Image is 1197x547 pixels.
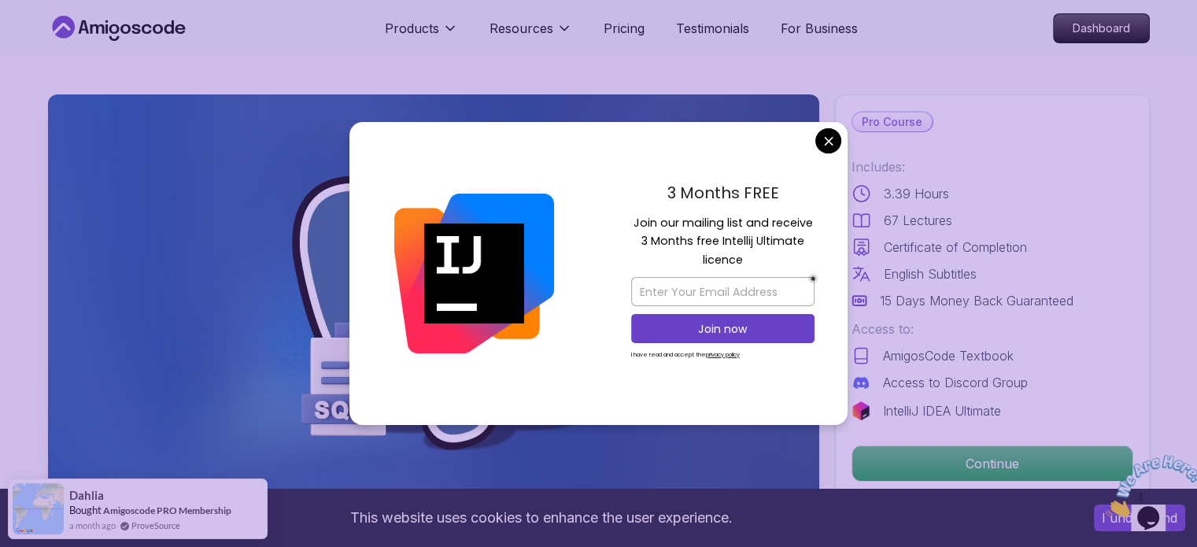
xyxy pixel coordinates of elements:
p: 67 Lectures [884,211,952,230]
a: Pricing [604,19,645,38]
span: a month ago [69,519,116,532]
img: jetbrains logo [852,401,870,420]
a: Dashboard [1053,13,1150,43]
div: This website uses cookies to enhance the user experience. [12,501,1070,535]
p: 3.39 Hours [884,184,949,203]
a: Testimonials [676,19,749,38]
iframe: chat widget [1099,449,1197,523]
button: Accept cookies [1094,504,1185,531]
p: Certificate of Completion [884,238,1027,257]
p: AmigosCode Textbook [883,346,1014,365]
a: ProveSource [131,519,180,532]
p: 15 Days Money Back Guaranteed [880,291,1073,310]
p: English Subtitles [884,264,977,283]
button: Continue [852,445,1133,482]
img: Chat attention grabber [6,6,104,68]
button: Products [385,19,458,50]
p: Dashboard [1054,14,1149,43]
a: For Business [781,19,858,38]
p: Continue [852,446,1132,481]
span: Bought [69,504,102,516]
p: Includes: [852,157,1133,176]
p: Access to: [852,320,1133,338]
p: Access to Discord Group [883,373,1028,392]
p: Resources [490,19,553,38]
a: Amigoscode PRO Membership [103,504,231,516]
p: Pro Course [852,113,932,131]
p: Products [385,19,439,38]
img: provesource social proof notification image [13,483,64,534]
button: Resources [490,19,572,50]
span: 1 [6,6,13,20]
img: sql-and-db-fundamentals_thumbnail [48,94,819,528]
span: Dahlia [69,489,104,502]
p: IntelliJ IDEA Ultimate [883,401,1001,420]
